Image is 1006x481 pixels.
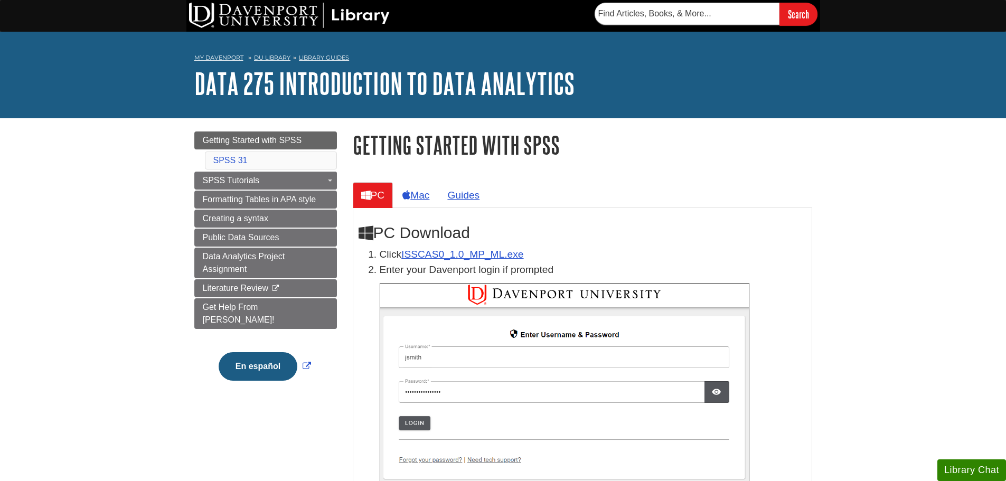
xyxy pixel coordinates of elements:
[216,362,314,371] a: Link opens in new window
[254,54,290,61] a: DU Library
[203,136,302,145] span: Getting Started with SPSS
[595,3,817,25] form: Searches DU Library's articles, books, and more
[299,54,349,61] a: Library Guides
[194,172,337,190] a: SPSS Tutorials
[779,3,817,25] input: Search
[194,131,337,399] div: Guide Page Menu
[203,214,269,223] span: Creating a syntax
[380,262,806,278] p: Enter your Davenport login if prompted
[595,3,779,25] input: Find Articles, Books, & More...
[380,247,806,262] li: Click
[203,252,285,273] span: Data Analytics Project Assignment
[353,182,393,208] a: PC
[194,131,337,149] a: Getting Started with SPSS
[401,249,523,260] a: Download opens in new window
[353,131,812,158] h1: Getting Started with SPSS
[194,210,337,228] a: Creating a syntax
[194,279,337,297] a: Literature Review
[203,233,279,242] span: Public Data Sources
[189,3,390,28] img: DU Library
[219,352,297,381] button: En español
[203,284,269,293] span: Literature Review
[194,53,243,62] a: My Davenport
[194,248,337,278] a: Data Analytics Project Assignment
[194,51,812,68] nav: breadcrumb
[194,191,337,209] a: Formatting Tables in APA style
[194,298,337,329] a: Get Help From [PERSON_NAME]!
[394,182,438,208] a: Mac
[270,285,279,292] i: This link opens in a new window
[203,195,316,204] span: Formatting Tables in APA style
[194,67,575,100] a: DATA 275 Introduction to Data Analytics
[937,459,1006,481] button: Library Chat
[194,229,337,247] a: Public Data Sources
[359,224,806,242] h2: PC Download
[203,176,260,185] span: SPSS Tutorials
[203,303,275,324] span: Get Help From [PERSON_NAME]!
[213,156,248,165] a: SPSS 31
[439,182,488,208] a: Guides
